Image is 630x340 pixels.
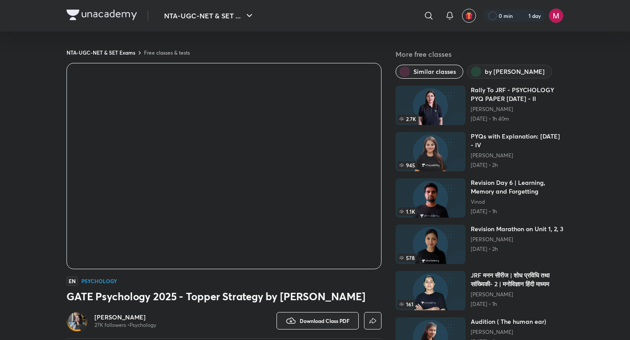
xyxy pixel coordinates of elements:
img: streak [518,11,527,20]
iframe: Class [67,63,381,269]
button: Download Class PDF [276,312,359,330]
span: Similar classes [413,67,456,76]
h6: Audition ( The human ear) [471,317,546,326]
a: [PERSON_NAME] [471,329,546,336]
a: [PERSON_NAME] [94,313,156,322]
p: 27K followers • Psychology [94,322,156,329]
a: NTA-UGC-NET & SET Exams [66,49,135,56]
a: [PERSON_NAME] [471,291,563,298]
a: Vinod [471,198,563,205]
button: NTA-UGC-NET & SET ... [159,7,260,24]
img: badge [80,325,86,331]
span: 161 [397,300,415,309]
img: Company Logo [66,10,137,20]
span: 2.7K [397,114,418,123]
a: [PERSON_NAME] [471,236,563,243]
h5: More free classes [395,49,563,59]
a: Free classes & tests [144,49,190,56]
p: [DATE] • 2h [471,246,563,253]
span: 1.1K [397,207,417,216]
p: [DATE] • 1h 40m [471,115,563,122]
button: by Hafsa Malik [467,65,552,79]
h6: Rally To JRF - PSYCHOLOGY PYQ PAPER [DATE] - II [471,86,563,103]
a: [PERSON_NAME] [471,152,563,159]
span: Download Class PDF [300,317,350,324]
h6: JRF मनन सीरीज | शोध प्रविधि तथा सांख्यिकी- 2 | मनोविज्ञान हिंदी माध्यम [471,271,563,288]
span: 578 [397,253,416,262]
h4: Psychology [81,278,117,284]
h6: Revision Day 6 | Learning, Memory and Forgetting [471,178,563,196]
span: by Hafsa Malik [485,67,545,76]
p: [DATE] • 1h [471,301,563,308]
h6: PYQs with Explanation: [DATE] - IV [471,132,563,149]
span: EN [66,276,78,286]
button: Similar classes [395,65,463,79]
a: Avatarbadge [66,310,87,331]
img: Avatar [68,312,86,330]
a: [PERSON_NAME] [471,106,563,113]
img: Manya Sati [549,8,563,23]
h6: Revision Marathon on Unit 1, 2, 3 [471,225,563,233]
img: avatar [465,12,473,20]
button: avatar [462,9,476,23]
p: [DATE] • 2h [471,162,563,169]
a: Company Logo [66,10,137,22]
p: [DATE] • 1h [471,208,563,215]
span: 945 [397,161,417,170]
h3: GATE Psychology 2025 - Topper Strategy by [PERSON_NAME] [66,289,381,303]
